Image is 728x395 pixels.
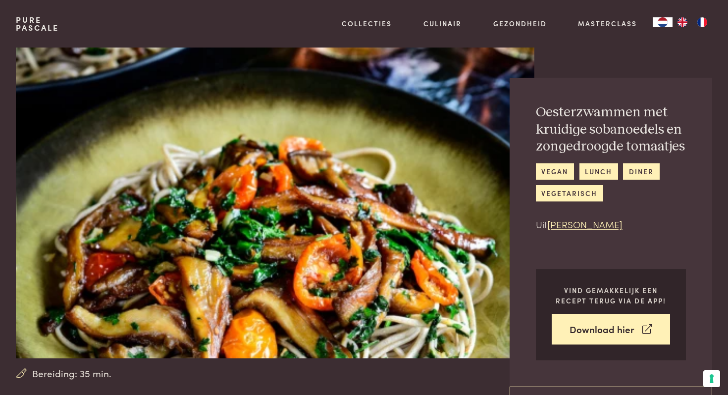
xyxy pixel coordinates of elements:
img: Oesterzwammen met kruidige sobanoedels en zongedroogde tomaatjes [16,48,534,358]
a: diner [623,163,659,180]
a: [PERSON_NAME] [547,217,623,231]
a: Culinair [423,18,462,29]
a: Masterclass [578,18,637,29]
aside: Language selected: Nederlands [653,17,712,27]
div: Language [653,17,673,27]
a: vegetarisch [536,185,603,201]
a: Gezondheid [493,18,547,29]
p: Uit [536,217,686,232]
a: Download hier [552,314,671,345]
button: Uw voorkeuren voor toestemming voor trackingtechnologieën [703,370,720,387]
a: FR [692,17,712,27]
a: NL [653,17,673,27]
a: Collecties [342,18,392,29]
a: vegan [536,163,574,180]
ul: Language list [673,17,712,27]
a: EN [673,17,692,27]
span: Bereiding: 35 min. [32,366,111,381]
p: Vind gemakkelijk een recept terug via de app! [552,285,671,305]
a: PurePascale [16,16,59,32]
a: lunch [579,163,618,180]
h2: Oesterzwammen met kruidige sobanoedels en zongedroogde tomaatjes [536,104,686,155]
